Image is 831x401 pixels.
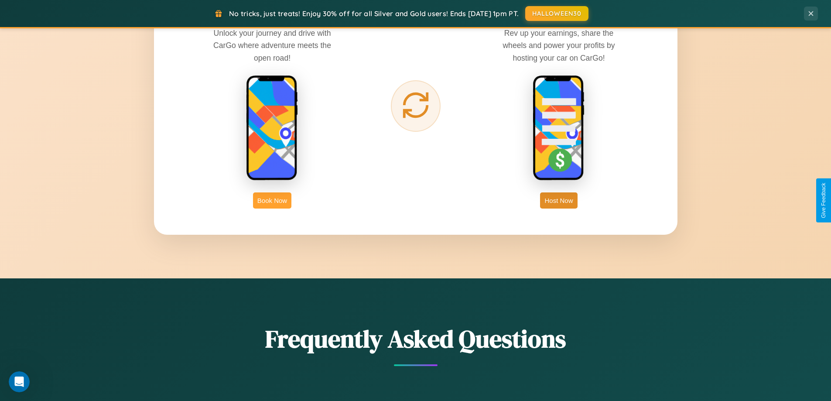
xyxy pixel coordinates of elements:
h2: Frequently Asked Questions [154,322,677,356]
p: Unlock your journey and drive with CarGo where adventure meets the open road! [207,27,338,64]
iframe: Intercom live chat [9,371,30,392]
img: rent phone [246,75,298,182]
div: Give Feedback [821,183,827,218]
button: HALLOWEEN30 [525,6,588,21]
span: No tricks, just treats! Enjoy 30% off for all Silver and Gold users! Ends [DATE] 1pm PT. [229,9,519,18]
button: Book Now [253,192,291,209]
button: Host Now [540,192,577,209]
img: host phone [533,75,585,182]
p: Rev up your earnings, share the wheels and power your profits by hosting your car on CarGo! [493,27,624,64]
